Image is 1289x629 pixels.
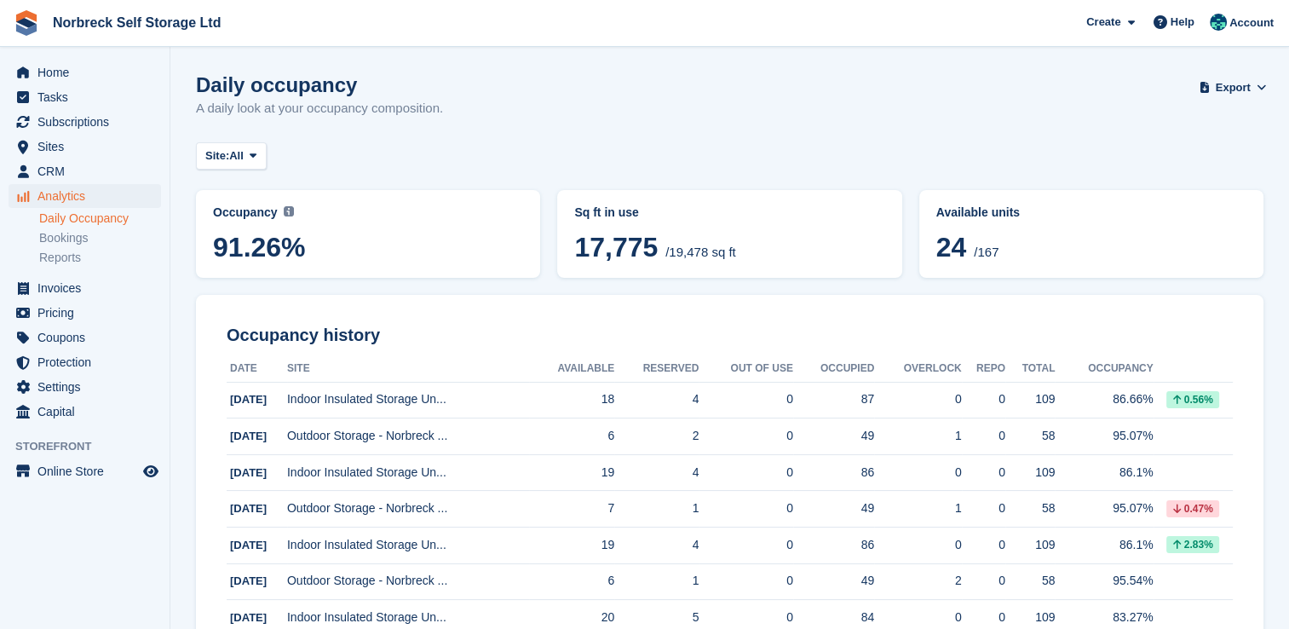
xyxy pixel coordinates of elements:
td: 58 [1005,491,1056,528]
td: 109 [1005,382,1056,418]
div: 0 [962,427,1005,445]
td: 6 [529,563,615,600]
a: menu [9,375,161,399]
td: 6 [529,418,615,455]
div: 0 [962,536,1005,554]
abbr: Current percentage of units occupied or overlocked [936,204,1246,222]
span: 17,775 [574,232,658,263]
th: Repo [962,355,1005,383]
a: menu [9,135,161,159]
div: 86 [793,464,874,482]
td: Outdoor Storage - Norbreck ... [287,491,529,528]
td: 86.1% [1055,528,1153,564]
span: [DATE] [230,574,267,587]
td: 4 [614,454,699,491]
div: 0 [962,390,1005,408]
span: Subscriptions [37,110,140,134]
span: /167 [974,245,998,259]
td: 19 [529,454,615,491]
div: 0 [874,464,961,482]
span: Capital [37,400,140,424]
td: Outdoor Storage - Norbreck ... [287,418,529,455]
span: Create [1086,14,1120,31]
div: 1 [874,427,961,445]
abbr: Current breakdown of sq ft occupied [574,204,884,222]
a: Norbreck Self Storage Ltd [46,9,227,37]
td: 1 [614,491,699,528]
div: 0 [874,390,961,408]
td: Outdoor Storage - Norbreck ... [287,563,529,600]
span: [DATE] [230,502,267,515]
td: 0 [699,454,792,491]
button: Site: All [196,142,267,170]
p: A daily look at your occupancy composition. [196,99,443,118]
td: 7 [529,491,615,528]
span: [DATE] [230,393,267,406]
div: 0 [874,536,961,554]
span: Sites [37,135,140,159]
div: 49 [793,499,874,517]
th: Reserved [614,355,699,383]
div: 0 [962,464,1005,482]
td: 4 [614,528,699,564]
a: menu [9,276,161,300]
a: Daily Occupancy [39,211,161,227]
img: icon-info-grey-7440780725fd019a000dd9b08b2336e03edf1995a4989e88bcd33f0948082b44.svg [284,206,294,216]
span: Settings [37,375,140,399]
a: Reports [39,250,161,266]
div: 0.56% [1166,391,1219,408]
span: Help [1171,14,1194,31]
div: 0.47% [1166,500,1219,517]
a: menu [9,301,161,325]
td: 109 [1005,528,1056,564]
span: CRM [37,159,140,183]
span: Protection [37,350,140,374]
td: 1 [614,563,699,600]
span: 24 [936,232,967,263]
button: Export [1202,73,1263,101]
a: Bookings [39,230,161,246]
td: 58 [1005,563,1056,600]
td: 109 [1005,454,1056,491]
a: menu [9,459,161,483]
span: Online Store [37,459,140,483]
td: Indoor Insulated Storage Un... [287,454,529,491]
h1: Daily occupancy [196,73,443,96]
a: Preview store [141,461,161,482]
img: Sally King [1210,14,1227,31]
td: 95.07% [1055,418,1153,455]
th: Overlock [874,355,961,383]
a: menu [9,326,161,349]
div: 1 [874,499,961,517]
a: menu [9,61,161,84]
div: 0 [874,609,961,626]
td: 4 [614,382,699,418]
span: Occupancy [213,205,277,219]
span: All [229,147,244,164]
div: 2.83% [1166,536,1219,553]
td: Indoor Insulated Storage Un... [287,382,529,418]
div: 0 [962,499,1005,517]
td: 58 [1005,418,1056,455]
span: Analytics [37,184,140,208]
div: 84 [793,609,874,626]
div: 2 [874,572,961,590]
td: 2 [614,418,699,455]
a: menu [9,159,161,183]
a: menu [9,110,161,134]
td: 19 [529,528,615,564]
th: Occupancy [1055,355,1153,383]
td: 95.07% [1055,491,1153,528]
th: Occupied [793,355,874,383]
th: Site [287,355,529,383]
div: 87 [793,390,874,408]
td: 0 [699,491,792,528]
a: menu [9,400,161,424]
span: [DATE] [230,611,267,624]
span: [DATE] [230,539,267,551]
span: Coupons [37,326,140,349]
span: Account [1229,14,1274,32]
td: 86.66% [1055,382,1153,418]
span: Available units [936,205,1020,219]
td: 0 [699,382,792,418]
